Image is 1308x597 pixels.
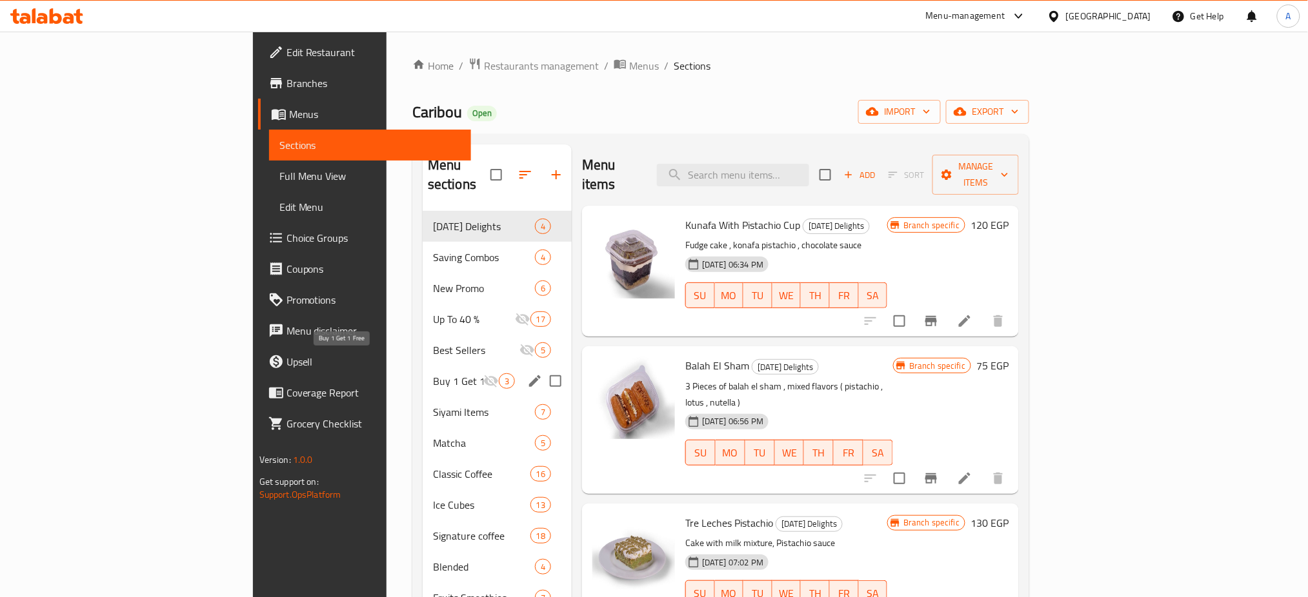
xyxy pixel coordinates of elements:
span: [DATE] Delights [752,360,818,375]
button: delete [983,463,1014,494]
a: Edit Restaurant [258,37,472,68]
a: Branches [258,68,472,99]
a: Menu disclaimer [258,315,472,346]
div: Up To 40 %17 [423,304,572,335]
a: Coverage Report [258,377,472,408]
div: New Promo [433,280,535,296]
div: Menu-management [926,8,1005,24]
input: search [657,164,809,186]
a: Grocery Checklist [258,408,472,439]
span: TH [809,444,829,462]
span: Add item [839,165,880,185]
span: Branch specific [898,516,965,529]
span: Buy 1 Get 1 Free [433,373,483,389]
span: Matcha [433,435,535,451]
span: Branch specific [904,360,971,372]
h6: 75 EGP [976,357,1009,375]
span: Ice Cubes [433,497,530,513]
button: export [946,100,1029,124]
span: Menus [289,106,461,122]
span: Balah El Sham [685,356,749,375]
div: Saving Combos [433,250,535,265]
img: Kunafa With Pistachio Cup [592,216,675,298]
button: SU [685,440,716,465]
div: items [530,311,551,327]
div: Signature coffee18 [423,520,572,551]
div: Ice Cubes13 [423,489,572,520]
span: Select to update [886,308,913,335]
div: Ramadan Delights [803,219,870,234]
span: Manage items [943,159,1009,191]
span: [DATE] Delights [433,219,535,234]
div: Matcha5 [423,427,572,458]
span: [DATE] 06:34 PM [697,259,769,271]
span: [DATE] 06:56 PM [697,415,769,427]
button: MO [715,282,744,308]
div: Blended4 [423,551,572,582]
div: Ramadan Delights [776,516,843,532]
button: TH [801,282,830,308]
button: edit [525,371,545,391]
span: Select to update [886,465,913,492]
button: Manage items [932,155,1019,195]
img: Balah El Sham [592,357,675,439]
li: / [664,58,669,73]
li: / [604,58,609,73]
span: Siyami Items [433,404,535,420]
button: SA [859,282,888,308]
svg: Inactive section [483,373,499,389]
span: 4 [536,561,550,573]
button: Branch-specific-item [916,463,947,494]
span: SA [869,444,888,462]
div: [DATE] Delights4 [423,211,572,242]
div: items [530,497,551,513]
button: Add section [541,159,572,190]
div: Saving Combos4 [423,242,572,273]
span: Blended [433,559,535,574]
a: Menus [614,57,659,74]
span: 16 [531,468,550,480]
p: 3 Pieces of balah el sham , mixed flavors ( pistachio , lotus , nutella ) [685,378,893,411]
h2: Menu items [582,155,641,194]
svg: Inactive section [515,311,530,327]
span: Select section [812,161,839,188]
span: Up To 40 % [433,311,515,327]
div: Classic Coffee16 [423,458,572,489]
span: TH [806,286,825,305]
div: items [530,528,551,543]
span: import [869,104,931,120]
button: SA [863,440,893,465]
p: Fudge cake , konafa pistachio , chocolate sauce [685,237,887,253]
span: 4 [536,220,550,233]
a: Choice Groups [258,222,472,253]
a: Promotions [258,284,472,315]
div: items [535,404,551,420]
button: SU [685,282,715,308]
span: Classic Coffee [433,466,530,482]
h6: 130 EGP [971,514,1009,532]
span: Version: [259,451,291,468]
span: Signature coffee [433,528,530,543]
span: 3 [499,375,514,387]
button: TH [804,440,834,465]
span: 13 [531,499,550,511]
span: FR [835,286,854,305]
span: [DATE] Delights [776,516,842,531]
span: TU [750,444,770,462]
span: SU [691,444,710,462]
span: Upsell [287,354,461,369]
button: Add [839,165,880,185]
span: Kunafa With Pistachio Cup [685,215,800,235]
span: export [956,104,1019,120]
a: Edit menu item [957,313,972,329]
span: MO [720,286,739,305]
div: Buy 1 Get 1 Free3edit [423,366,572,396]
button: WE [775,440,805,465]
div: Best Sellers5 [423,335,572,366]
a: Edit menu item [957,471,972,486]
span: 7 [536,406,550,418]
